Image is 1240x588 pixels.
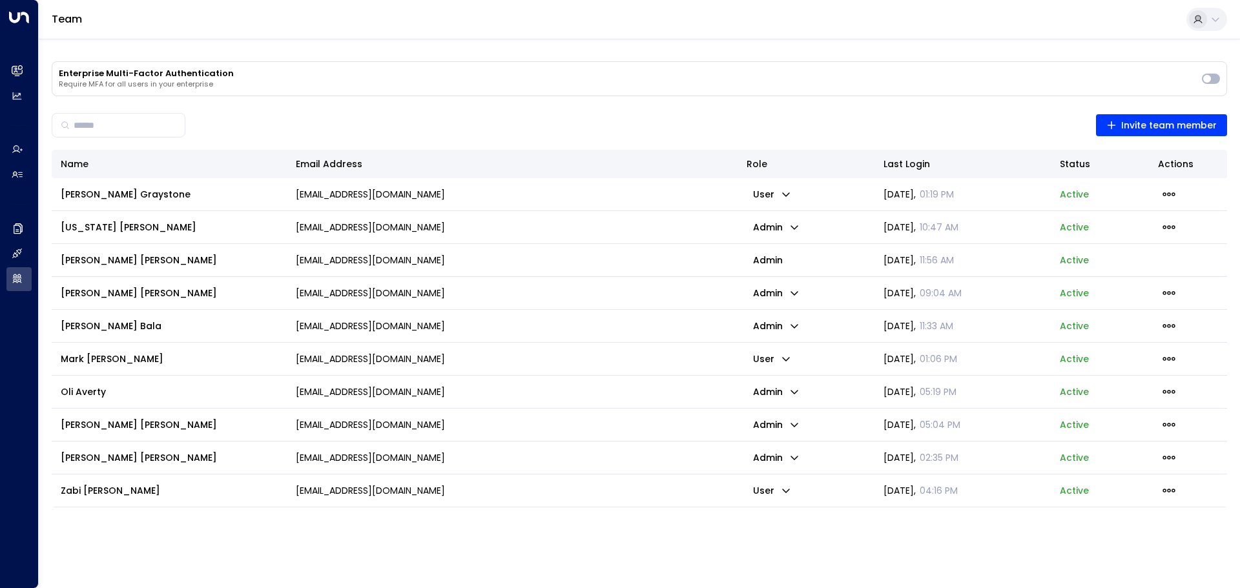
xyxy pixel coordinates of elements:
button: admin [747,416,806,434]
span: 11:56 AM [920,254,954,267]
p: active [1060,418,1089,431]
div: Email Address [296,156,728,172]
span: 01:19 PM [920,188,954,201]
div: Name [61,156,88,172]
button: user [747,185,798,203]
p: [EMAIL_ADDRESS][DOMAIN_NAME] [296,451,445,464]
p: [EMAIL_ADDRESS][DOMAIN_NAME] [296,221,445,234]
span: [PERSON_NAME] [PERSON_NAME] [61,254,217,267]
button: user [747,350,798,368]
span: Invite team member [1106,117,1217,134]
span: [DATE] , [883,484,958,497]
p: active [1060,319,1089,332]
span: [DATE] , [883,385,956,398]
span: [DATE] , [883,418,960,431]
p: active [1060,484,1089,497]
span: [PERSON_NAME] Bala [61,319,161,332]
span: Oli Averty [61,385,106,398]
p: active [1060,451,1089,464]
button: admin [747,383,806,401]
button: Invite team member [1096,114,1228,136]
p: active [1060,352,1089,365]
div: Role [747,156,865,172]
span: [DATE] , [883,221,958,234]
span: [DATE] , [883,451,958,464]
p: [EMAIL_ADDRESS][DOMAIN_NAME] [296,385,445,398]
p: Require MFA for all users in your enterprise [59,80,1195,89]
span: Mark [PERSON_NAME] [61,352,163,365]
span: [DATE] , [883,188,954,201]
span: 04:16 PM [920,484,958,497]
span: [DATE] , [883,352,957,365]
span: [PERSON_NAME] [PERSON_NAME] [61,287,217,299]
div: Name [61,156,278,172]
p: [EMAIL_ADDRESS][DOMAIN_NAME] [296,352,445,365]
span: [PERSON_NAME] [PERSON_NAME] [61,451,217,464]
p: active [1060,287,1089,299]
button: admin [747,218,806,236]
p: [EMAIL_ADDRESS][DOMAIN_NAME] [296,287,445,299]
button: admin [747,284,806,302]
span: 10:47 AM [920,221,958,234]
p: [EMAIL_ADDRESS][DOMAIN_NAME] [296,418,445,431]
a: Team [52,12,82,26]
div: Last Login [883,156,930,172]
p: admin [747,250,789,270]
span: [PERSON_NAME] [PERSON_NAME] [61,418,217,431]
span: 05:04 PM [920,418,960,431]
p: [EMAIL_ADDRESS][DOMAIN_NAME] [296,319,445,332]
span: 01:06 PM [920,352,957,365]
span: [DATE] , [883,287,962,299]
span: [PERSON_NAME] Graystone [61,188,191,201]
div: Email Address [296,156,362,172]
span: [US_STATE] [PERSON_NAME] [61,221,196,234]
button: user [747,482,798,500]
span: 09:04 AM [920,287,962,299]
span: [DATE] , [883,319,953,332]
p: active [1060,221,1089,234]
p: [EMAIL_ADDRESS][DOMAIN_NAME] [296,484,445,497]
span: 11:33 AM [920,319,953,332]
span: 02:35 PM [920,451,958,464]
button: admin [747,449,806,467]
span: Zabi [PERSON_NAME] [61,484,160,497]
p: active [1060,188,1089,201]
button: admin [747,317,806,335]
h3: Enterprise Multi-Factor Authentication [59,68,1195,79]
p: [EMAIL_ADDRESS][DOMAIN_NAME] [296,254,445,267]
p: active [1060,254,1089,267]
p: [EMAIL_ADDRESS][DOMAIN_NAME] [296,188,445,201]
span: [DATE] , [883,254,954,267]
div: Status [1060,156,1140,172]
span: 05:19 PM [920,385,956,398]
p: active [1060,385,1089,398]
div: Actions [1158,156,1218,172]
div: Last Login [883,156,1042,172]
